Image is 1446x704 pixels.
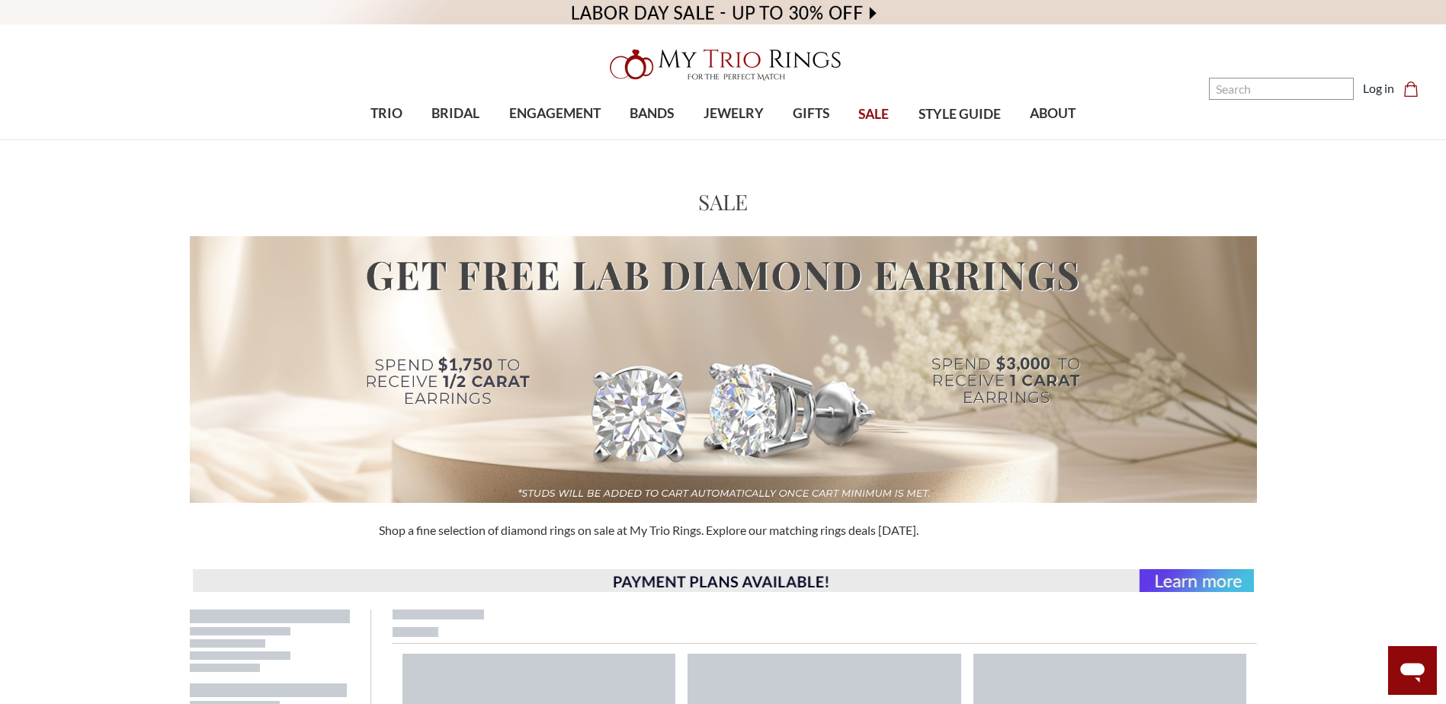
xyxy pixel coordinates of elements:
[803,139,819,140] button: submenu toggle
[356,89,417,139] a: TRIO
[1403,79,1428,98] a: Cart with 0 items
[370,104,402,123] span: TRIO
[1045,139,1060,140] button: submenu toggle
[844,90,903,139] a: SALE
[778,89,844,139] a: GIFTS
[704,104,764,123] span: JEWELRY
[417,89,494,139] a: BRIDAL
[601,40,845,89] img: My Trio Rings
[688,89,778,139] a: JEWELRY
[431,104,479,123] span: BRIDAL
[1363,79,1394,98] a: Log in
[698,186,749,218] h1: SALE
[448,139,463,140] button: submenu toggle
[495,89,615,139] a: ENGAGEMENT
[370,521,1077,539] div: Shop a fine selection of diamond rings on sale at My Trio Rings. Explore our matching rings deals...
[1403,82,1419,97] svg: cart.cart_preview
[630,104,674,123] span: BANDS
[903,90,1015,139] a: STYLE GUIDE
[858,104,889,124] span: SALE
[547,139,563,140] button: submenu toggle
[1030,104,1076,123] span: ABOUT
[379,139,394,140] button: submenu toggle
[726,139,741,140] button: submenu toggle
[509,104,601,123] span: ENGAGEMENT
[615,89,688,139] a: BANDS
[644,139,659,140] button: submenu toggle
[793,104,829,123] span: GIFTS
[1209,78,1354,100] input: Search
[919,104,1001,124] span: STYLE GUIDE
[419,40,1027,89] a: My Trio Rings
[1015,89,1090,139] a: ABOUT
